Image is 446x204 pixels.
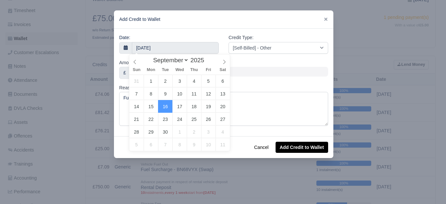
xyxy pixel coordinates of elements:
[201,113,215,125] span: September 26, 2025
[158,75,172,87] span: September 2, 2025
[129,68,144,72] span: Sun
[129,100,144,113] span: September 14, 2025
[172,68,187,72] span: Wed
[187,68,201,72] span: Thu
[158,68,172,72] span: Tue
[187,113,201,125] span: September 25, 2025
[129,87,144,100] span: September 7, 2025
[189,57,209,64] input: Year
[119,84,136,92] label: Reason:
[201,87,215,100] span: September 12, 2025
[158,87,172,100] span: September 9, 2025
[172,75,187,87] span: September 3, 2025
[187,138,201,151] span: October 9, 2025
[229,34,253,41] label: Credit Type:
[250,142,273,153] button: Cancel
[215,113,230,125] span: September 27, 2025
[129,125,144,138] span: September 28, 2025
[187,125,201,138] span: October 2, 2025
[215,75,230,87] span: September 6, 2025
[144,125,158,138] span: September 29, 2025
[172,138,187,151] span: October 8, 2025
[129,75,144,87] span: August 31, 2025
[144,75,158,87] span: September 1, 2025
[172,125,187,138] span: October 1, 2025
[276,142,328,153] button: Add Credit to Wallet
[172,113,187,125] span: September 24, 2025
[413,173,446,204] iframe: Chat Widget
[201,138,215,151] span: October 10, 2025
[158,113,172,125] span: September 23, 2025
[201,68,215,72] span: Fri
[119,67,130,79] div: £
[201,100,215,113] span: September 19, 2025
[158,138,172,151] span: October 7, 2025
[201,75,215,87] span: September 5, 2025
[144,87,158,100] span: September 8, 2025
[215,87,230,100] span: September 13, 2025
[215,68,230,72] span: Sat
[129,138,144,151] span: October 5, 2025
[187,100,201,113] span: September 18, 2025
[144,68,158,72] span: Mon
[172,100,187,113] span: September 17, 2025
[187,87,201,100] span: September 11, 2025
[215,100,230,113] span: September 20, 2025
[129,113,144,125] span: September 21, 2025
[158,100,172,113] span: September 16, 2025
[201,125,215,138] span: October 3, 2025
[119,34,130,41] label: Date:
[172,87,187,100] span: September 10, 2025
[119,59,136,66] label: Amount:
[187,75,201,87] span: September 4, 2025
[215,138,230,151] span: October 11, 2025
[144,100,158,113] span: September 15, 2025
[158,125,172,138] span: September 30, 2025
[215,125,230,138] span: October 4, 2025
[114,10,333,29] div: Add Credit to Wallet
[144,113,158,125] span: September 22, 2025
[144,138,158,151] span: October 6, 2025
